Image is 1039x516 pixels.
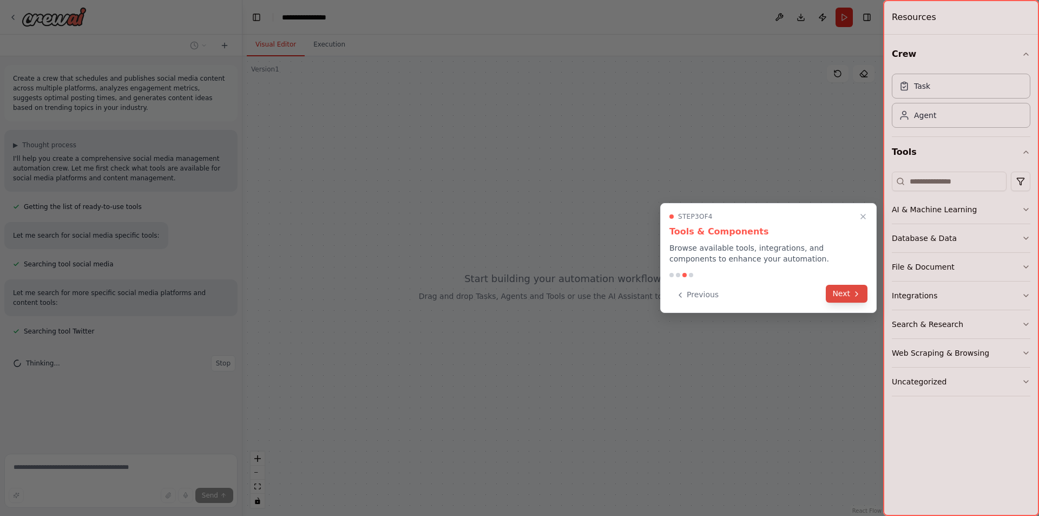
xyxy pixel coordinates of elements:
[678,212,713,221] span: Step 3 of 4
[669,286,725,304] button: Previous
[857,210,870,223] button: Close walkthrough
[669,243,867,264] p: Browse available tools, integrations, and components to enhance your automation.
[249,10,264,25] button: Hide left sidebar
[669,225,867,238] h3: Tools & Components
[826,285,867,303] button: Next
